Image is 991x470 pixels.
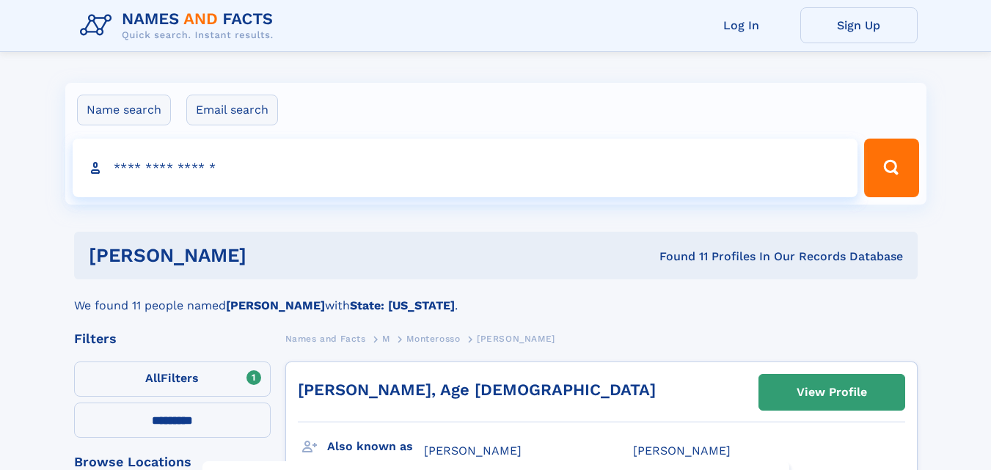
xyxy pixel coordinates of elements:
[327,434,424,459] h3: Also known as
[382,329,390,348] a: M
[186,95,278,125] label: Email search
[74,279,918,315] div: We found 11 people named with .
[74,332,271,345] div: Filters
[382,334,390,344] span: M
[145,371,161,385] span: All
[298,381,656,399] a: [PERSON_NAME], Age [DEMOGRAPHIC_DATA]
[350,298,455,312] b: State: [US_STATE]
[453,249,903,265] div: Found 11 Profiles In Our Records Database
[477,334,555,344] span: [PERSON_NAME]
[77,95,171,125] label: Name search
[797,375,867,409] div: View Profile
[89,246,453,265] h1: [PERSON_NAME]
[285,329,366,348] a: Names and Facts
[74,455,271,469] div: Browse Locations
[633,444,731,458] span: [PERSON_NAME]
[683,7,800,43] a: Log In
[406,329,460,348] a: Monterosso
[74,361,271,397] label: Filters
[73,139,858,197] input: search input
[759,375,904,410] a: View Profile
[800,7,918,43] a: Sign Up
[74,6,285,45] img: Logo Names and Facts
[406,334,460,344] span: Monterosso
[864,139,918,197] button: Search Button
[424,444,522,458] span: [PERSON_NAME]
[226,298,325,312] b: [PERSON_NAME]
